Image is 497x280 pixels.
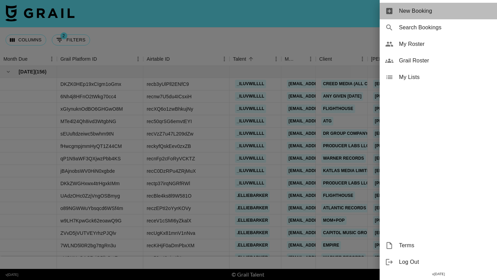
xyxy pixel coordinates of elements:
[380,69,497,86] div: My Lists
[399,258,491,266] span: Log Out
[380,19,497,36] div: Search Bookings
[380,52,497,69] div: Grail Roster
[399,73,491,81] span: My Lists
[399,40,491,48] span: My Roster
[399,241,491,250] span: Terms
[380,270,497,278] div: v [DATE]
[399,7,491,15] span: New Booking
[399,23,491,32] span: Search Bookings
[380,254,497,270] div: Log Out
[380,36,497,52] div: My Roster
[380,3,497,19] div: New Booking
[399,57,491,65] span: Grail Roster
[380,237,497,254] div: Terms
